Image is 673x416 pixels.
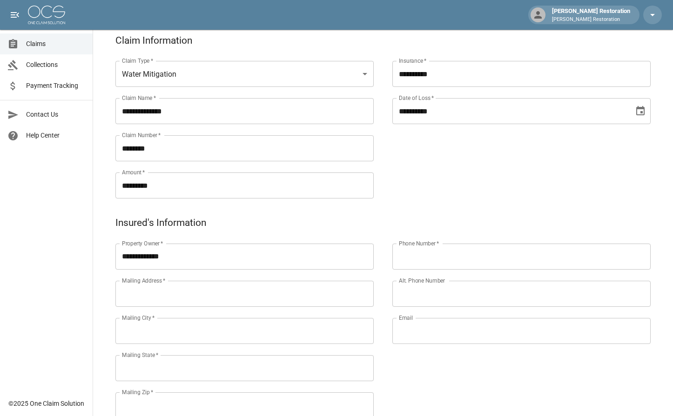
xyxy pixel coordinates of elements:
[26,81,85,91] span: Payment Tracking
[122,239,163,247] label: Property Owner
[122,351,158,359] label: Mailing State
[122,131,161,139] label: Claim Number
[631,102,650,120] button: Choose date, selected date is Sep 22, 2025
[26,131,85,140] span: Help Center
[552,16,630,24] p: [PERSON_NAME] Restoration
[122,314,155,322] label: Mailing City
[26,60,85,70] span: Collections
[26,39,85,49] span: Claims
[399,57,426,65] label: Insurance
[115,61,374,87] div: Water Mitigation
[399,94,434,102] label: Date of Loss
[26,110,85,119] span: Contact Us
[399,314,413,322] label: Email
[122,57,153,65] label: Claim Type
[122,168,145,176] label: Amount
[548,7,634,23] div: [PERSON_NAME] Restoration
[122,277,165,284] label: Mailing Address
[8,399,84,408] div: © 2025 One Claim Solution
[399,277,445,284] label: Alt. Phone Number
[122,388,154,396] label: Mailing Zip
[122,94,156,102] label: Claim Name
[28,6,65,24] img: ocs-logo-white-transparent.png
[399,239,439,247] label: Phone Number
[6,6,24,24] button: open drawer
